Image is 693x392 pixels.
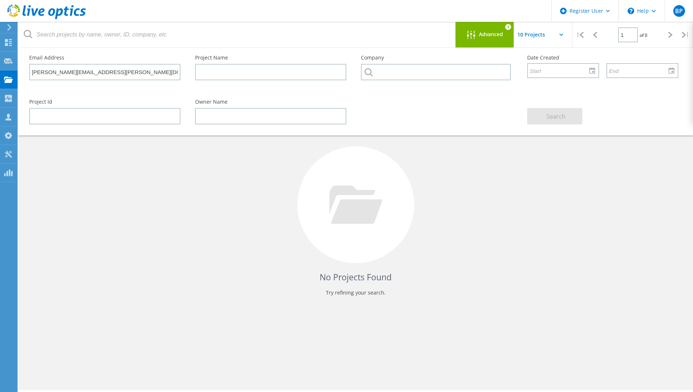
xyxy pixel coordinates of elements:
[33,271,678,283] h4: No Projects Found
[33,287,678,299] p: Try refining your search.
[7,15,86,20] a: Live Optics Dashboard
[678,22,693,48] div: |
[527,55,678,60] label: Date Created
[29,99,180,104] label: Project Id
[628,8,634,14] svg: \n
[528,64,593,77] input: Start
[547,112,566,120] span: Search
[607,64,673,77] input: End
[479,32,503,37] span: Advanced
[640,32,647,38] span: of 0
[361,55,512,60] label: Company
[195,55,346,60] label: Project Name
[195,99,346,104] label: Owner Name
[572,22,587,48] div: |
[527,108,582,124] button: Search
[18,22,456,47] input: Search projects by name, owner, ID, company, etc
[29,55,180,60] label: Email Address
[675,8,683,14] span: BP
